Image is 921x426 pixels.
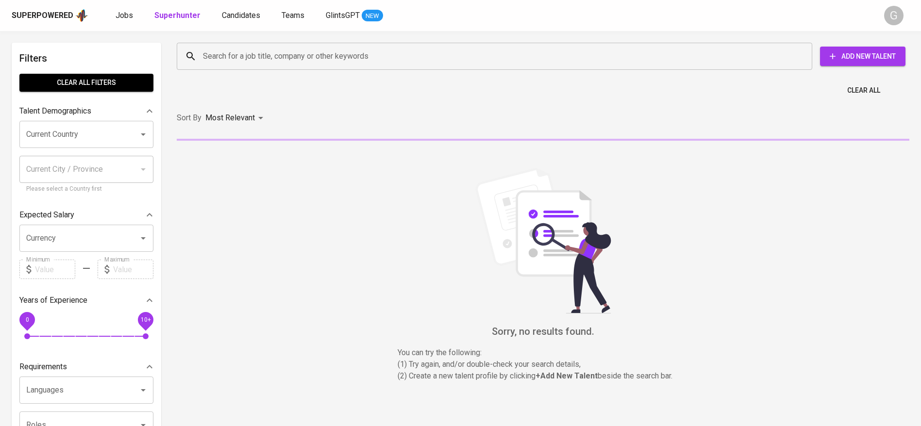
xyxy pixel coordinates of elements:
span: 10+ [140,316,151,323]
span: NEW [362,11,383,21]
h6: Filters [19,50,153,66]
p: Years of Experience [19,295,87,306]
button: Clear All [843,82,884,99]
div: Requirements [19,357,153,377]
p: Requirements [19,361,67,373]
button: Open [136,231,150,245]
span: Jobs [116,11,133,20]
button: Add New Talent [820,47,905,66]
a: Superhunter [154,10,202,22]
span: Add New Talent [828,50,898,63]
div: G [884,6,904,25]
span: 0 [25,316,29,323]
button: Clear All filters [19,74,153,92]
p: (2) Create a new talent profile by clicking beside the search bar. [398,370,689,382]
span: GlintsGPT [326,11,360,20]
div: Years of Experience [19,291,153,310]
h6: Sorry, no results found. [177,324,909,339]
img: app logo [75,8,88,23]
button: Open [136,383,150,397]
a: Teams [282,10,306,22]
a: Jobs [116,10,135,22]
button: Open [136,128,150,141]
a: Candidates [222,10,262,22]
input: Value [113,260,153,279]
p: Sort By [177,112,201,124]
img: file_searching.svg [470,168,616,313]
a: GlintsGPT NEW [326,10,383,22]
div: Most Relevant [205,109,267,127]
div: Superpowered [12,10,73,21]
div: Talent Demographics [19,101,153,121]
p: Please select a Country first [26,184,147,194]
a: Superpoweredapp logo [12,8,88,23]
div: Expected Salary [19,205,153,225]
b: + Add New Talent [536,371,598,380]
p: Expected Salary [19,209,74,221]
span: Clear All [847,84,880,97]
b: Superhunter [154,11,201,20]
p: Talent Demographics [19,105,91,117]
span: Candidates [222,11,260,20]
span: Clear All filters [27,77,146,89]
p: You can try the following : [398,347,689,359]
p: Most Relevant [205,112,255,124]
input: Value [35,260,75,279]
p: (1) Try again, and/or double-check your search details, [398,359,689,370]
span: Teams [282,11,304,20]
